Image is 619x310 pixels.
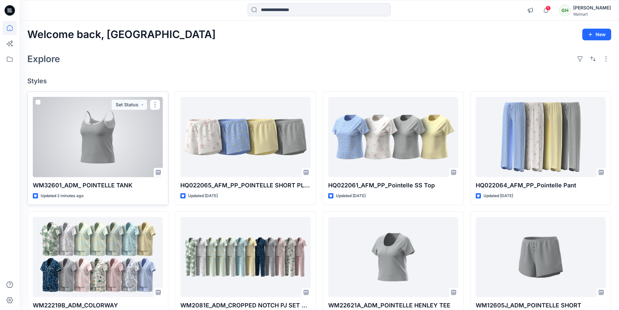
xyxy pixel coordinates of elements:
p: HQ022064_AFM_PP_Pointelle Pant [476,181,606,190]
a: WM22621A_ADM_POINTELLE HENLEY TEE [328,217,458,297]
p: WM12605J_ADM_POINTELLE SHORT [476,301,606,310]
a: WM12605J_ADM_POINTELLE SHORT [476,217,606,297]
div: GH [559,5,571,16]
button: New [582,29,611,40]
h2: Welcome back, [GEOGRAPHIC_DATA] [27,29,216,41]
p: HQ022061_AFM_PP_Pointelle SS Top [328,181,458,190]
p: Updated [DATE] [484,193,513,199]
p: Updated [DATE] [188,193,218,199]
a: WM2081E_ADM_CROPPED NOTCH PJ SET w/ STRAIGHT HEM TOP_COLORWAY [180,217,310,297]
div: Walmart [573,12,611,17]
p: WM22219B_ADM_COLORWAY [33,301,163,310]
h4: Styles [27,77,611,85]
p: Updated 2 minutes ago [41,193,84,199]
span: 1 [546,6,551,11]
a: WM32601_ADM_ POINTELLE TANK [33,97,163,177]
p: WM22621A_ADM_POINTELLE HENLEY TEE [328,301,458,310]
p: HQ022065_AFM_PP_POINTELLE SHORT PLUS [180,181,310,190]
p: Updated [DATE] [336,193,366,199]
p: WM32601_ADM_ POINTELLE TANK [33,181,163,190]
a: HQ022064_AFM_PP_Pointelle Pant [476,97,606,177]
h2: Explore [27,54,60,64]
a: HQ022061_AFM_PP_Pointelle SS Top [328,97,458,177]
a: HQ022065_AFM_PP_POINTELLE SHORT PLUS [180,97,310,177]
div: [PERSON_NAME] [573,4,611,12]
p: WM2081E_ADM_CROPPED NOTCH PJ SET w/ STRAIGHT HEM TOP_COLORWAY [180,301,310,310]
a: WM22219B_ADM_COLORWAY [33,217,163,297]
